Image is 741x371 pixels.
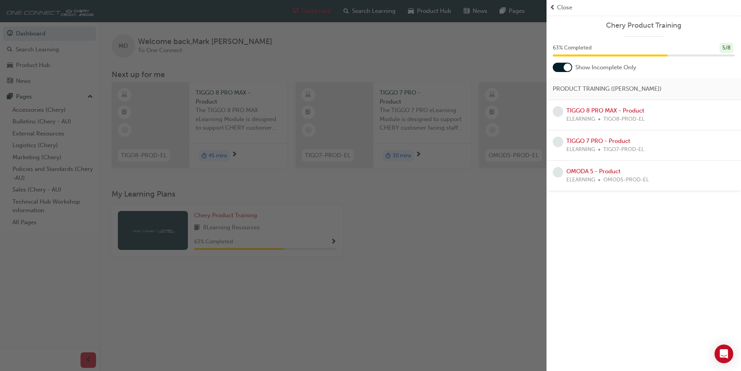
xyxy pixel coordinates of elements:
a: TIGGO 8 PRO MAX - Product [566,107,644,114]
a: TIGGO 7 PRO - Product [566,137,630,144]
span: learningRecordVerb_NONE-icon [553,106,563,117]
div: 5 / 8 [720,43,733,53]
div: Open Intercom Messenger [715,345,733,363]
a: OMODA 5 - Product [566,168,620,175]
a: Chery Product Training [553,21,735,30]
button: prev-iconClose [550,3,738,12]
span: OMOD5-PROD-EL [603,176,649,185]
span: ELEARNING [566,176,595,185]
span: Show Incomplete Only [575,63,636,72]
span: ELEARNING [566,145,595,154]
span: prev-icon [550,3,555,12]
span: learningRecordVerb_NONE-icon [553,167,563,178]
span: TIGO7-PROD-EL [603,145,644,154]
span: learningRecordVerb_NONE-icon [553,137,563,147]
span: PRODUCT TRAINING ([PERSON_NAME]) [553,84,662,93]
span: TIGO8-PROD-EL [603,115,645,124]
span: ELEARNING [566,115,595,124]
span: Close [557,3,572,12]
span: 63 % Completed [553,44,592,53]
